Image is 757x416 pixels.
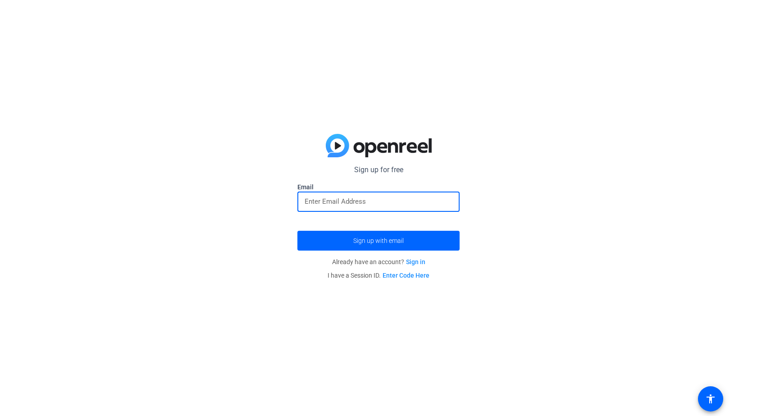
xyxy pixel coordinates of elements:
[705,393,716,404] mat-icon: accessibility
[326,134,432,157] img: blue-gradient.svg
[297,231,460,251] button: Sign up with email
[297,165,460,175] p: Sign up for free
[332,258,425,265] span: Already have an account?
[328,272,429,279] span: I have a Session ID.
[406,258,425,265] a: Sign in
[383,272,429,279] a: Enter Code Here
[297,183,460,192] label: Email
[305,196,452,207] input: Enter Email Address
